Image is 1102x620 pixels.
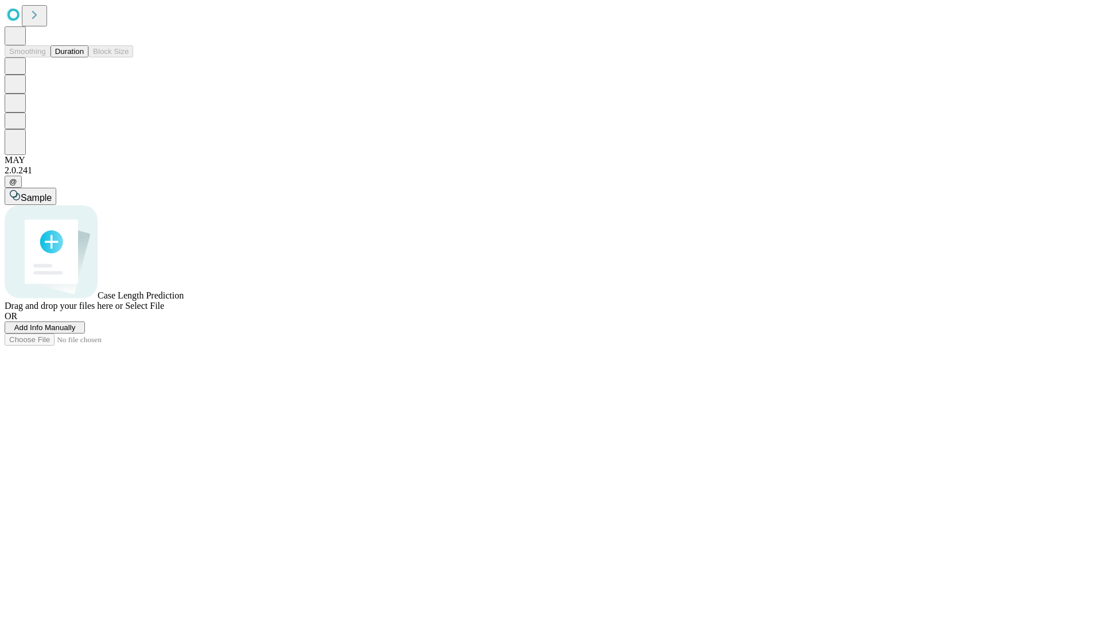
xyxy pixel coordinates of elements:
[98,290,184,300] span: Case Length Prediction
[5,311,17,321] span: OR
[5,176,22,188] button: @
[5,301,123,311] span: Drag and drop your files here or
[5,45,51,57] button: Smoothing
[5,321,85,334] button: Add Info Manually
[51,45,88,57] button: Duration
[14,323,76,332] span: Add Info Manually
[5,188,56,205] button: Sample
[21,193,52,203] span: Sample
[88,45,133,57] button: Block Size
[9,177,17,186] span: @
[5,165,1097,176] div: 2.0.241
[125,301,164,311] span: Select File
[5,155,1097,165] div: MAY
